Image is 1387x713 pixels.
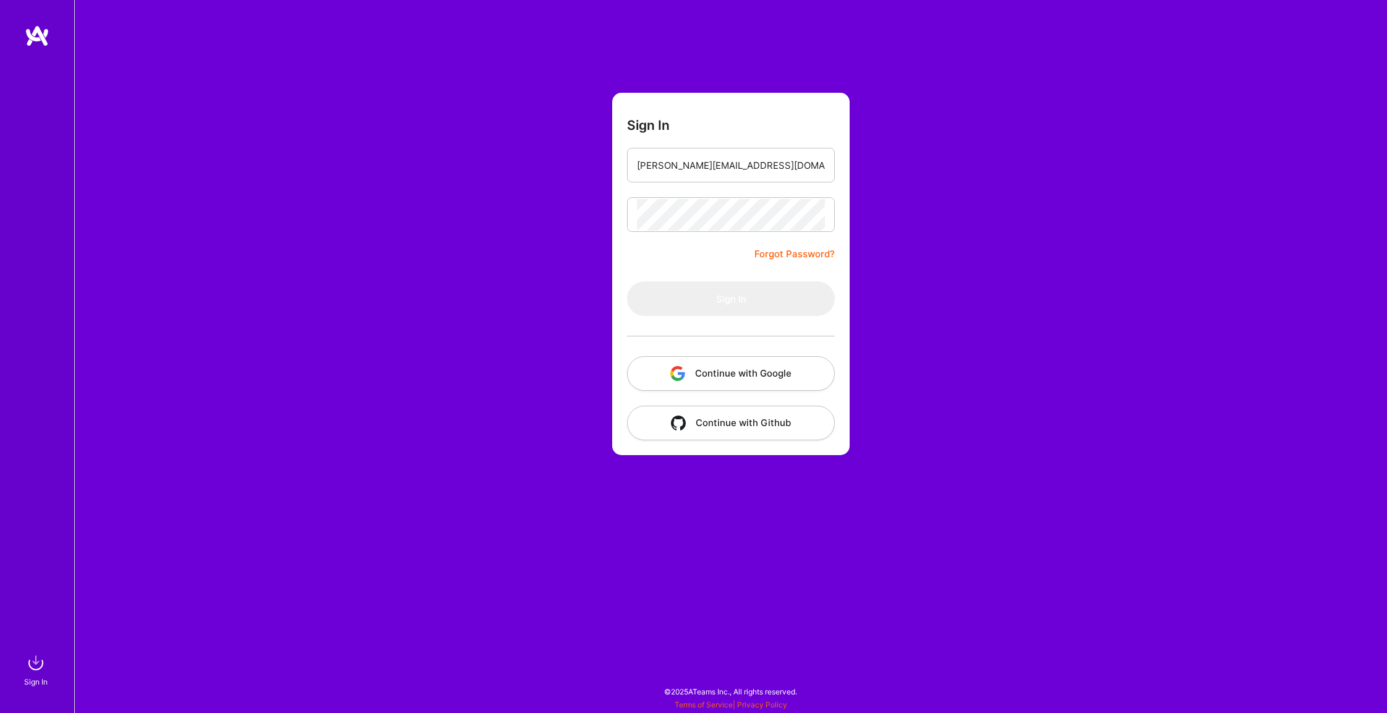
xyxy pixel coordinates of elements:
img: icon [671,416,686,430]
a: Privacy Policy [737,700,787,709]
button: Continue with Google [627,356,835,391]
img: logo [25,25,49,47]
img: sign in [23,651,48,675]
button: Continue with Github [627,406,835,440]
button: Sign In [627,281,835,316]
h3: Sign In [627,117,670,133]
div: Sign In [24,675,48,688]
a: Terms of Service [675,700,733,709]
a: Forgot Password? [754,247,835,262]
div: © 2025 ATeams Inc., All rights reserved. [74,676,1387,707]
a: sign inSign In [26,651,48,688]
img: icon [670,366,685,381]
span: | [675,700,787,709]
input: Email... [637,150,825,181]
